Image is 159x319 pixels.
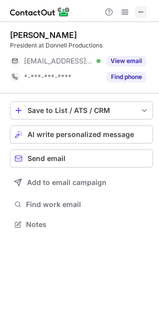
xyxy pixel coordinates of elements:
button: Add to email campaign [10,173,153,191]
div: Save to List / ATS / CRM [27,106,135,114]
img: ContactOut v5.3.10 [10,6,70,18]
button: save-profile-one-click [10,101,153,119]
button: Send email [10,149,153,167]
button: Reveal Button [106,56,146,66]
button: AI write personalized message [10,125,153,143]
button: Reveal Button [106,72,146,82]
span: Send email [27,154,65,162]
div: President at Donnell Productions [10,41,153,50]
span: Find work email [26,200,149,209]
div: [PERSON_NAME] [10,30,77,40]
span: AI write personalized message [27,130,134,138]
span: Add to email campaign [27,178,106,186]
span: Notes [26,220,149,229]
span: [EMAIL_ADDRESS][DOMAIN_NAME] [24,56,93,65]
button: Notes [10,217,153,231]
button: Find work email [10,197,153,211]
